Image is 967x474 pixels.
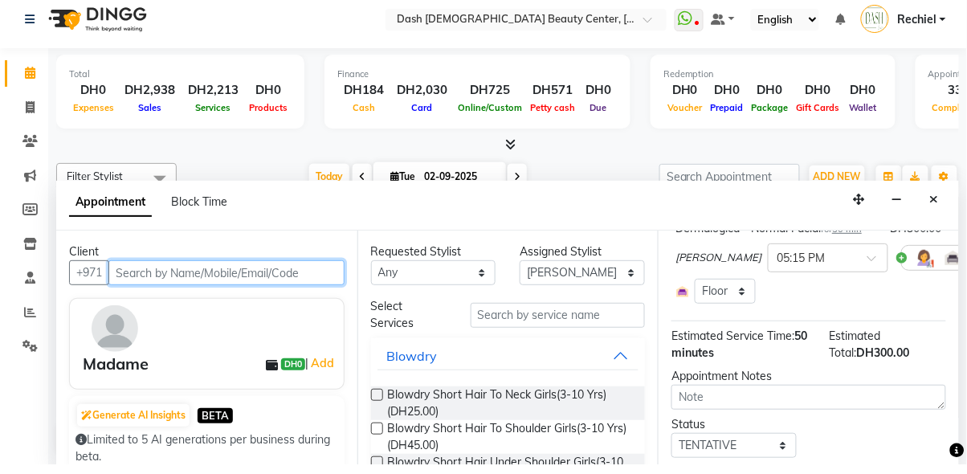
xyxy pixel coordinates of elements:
[846,112,881,123] span: Wallet
[108,270,345,295] input: Search by Name/Mobile/Email/Code
[69,77,292,91] div: Total
[377,351,639,380] button: Blowdry
[810,175,865,198] button: ADD NEW
[748,112,793,123] span: Package
[793,91,844,109] div: DH0
[171,204,227,219] span: Block Time
[69,112,118,123] span: Expenses
[337,91,390,109] div: DH184
[675,259,761,276] span: [PERSON_NAME]
[134,112,165,123] span: Sales
[371,253,496,270] div: Requested Stylist
[337,77,618,91] div: Finance
[663,91,707,109] div: DH0
[192,112,235,123] span: Services
[944,258,963,277] img: Interior.png
[182,91,245,109] div: DH2,213
[118,91,182,109] div: DH2,938
[69,253,345,270] div: Client
[844,91,883,109] div: DH0
[308,363,337,382] a: Add
[793,112,844,123] span: Gift Cards
[305,363,337,382] span: |
[390,91,454,109] div: DH2,030
[861,14,889,43] img: Rechiel
[281,368,305,381] span: DH0
[359,308,459,341] div: Select Services
[386,180,419,192] span: Tue
[69,270,109,295] button: +971
[408,112,437,123] span: Card
[454,112,526,123] span: Online/Custom
[748,91,793,109] div: DH0
[471,313,646,337] input: Search by service name
[77,414,190,436] button: Generate AI Insights
[67,179,123,192] span: Filter Stylist
[586,112,611,123] span: Due
[814,180,861,192] span: ADD NEW
[83,362,149,386] div: Madame
[69,91,118,109] div: DH0
[69,198,152,227] span: Appointment
[671,378,946,394] div: Appointment Notes
[198,418,233,433] span: BETA
[707,91,748,109] div: DH0
[349,112,379,123] span: Cash
[897,21,936,38] span: Rechiel
[915,258,934,277] img: Hairdresser.png
[829,338,880,370] span: Estimated Total:
[388,430,633,464] span: Blowdry Short Hair To Shoulder Girls(3-10 Yrs) (DH45.00)
[707,112,748,123] span: Prepaid
[454,91,526,109] div: DH725
[671,338,794,353] span: Estimated Service Time:
[526,112,579,123] span: Petty cash
[526,91,579,109] div: DH571
[388,396,633,430] span: Blowdry Short Hair To Neck Girls(3-10 Yrs) (DH25.00)
[387,356,438,375] div: Blowdry
[579,91,618,109] div: DH0
[671,426,797,443] div: Status
[856,355,909,370] span: DH300.00
[92,315,138,362] img: avatar
[520,253,645,270] div: Assigned Stylist
[309,174,349,198] span: Today
[245,112,292,123] span: Products
[675,294,690,309] img: Interior.png
[659,174,800,198] input: Search Appointment
[923,197,946,222] button: Close
[41,6,151,51] img: logo
[663,112,707,123] span: Voucher
[663,77,883,91] div: Redemption
[419,174,500,198] input: 2025-09-02
[245,91,292,109] div: DH0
